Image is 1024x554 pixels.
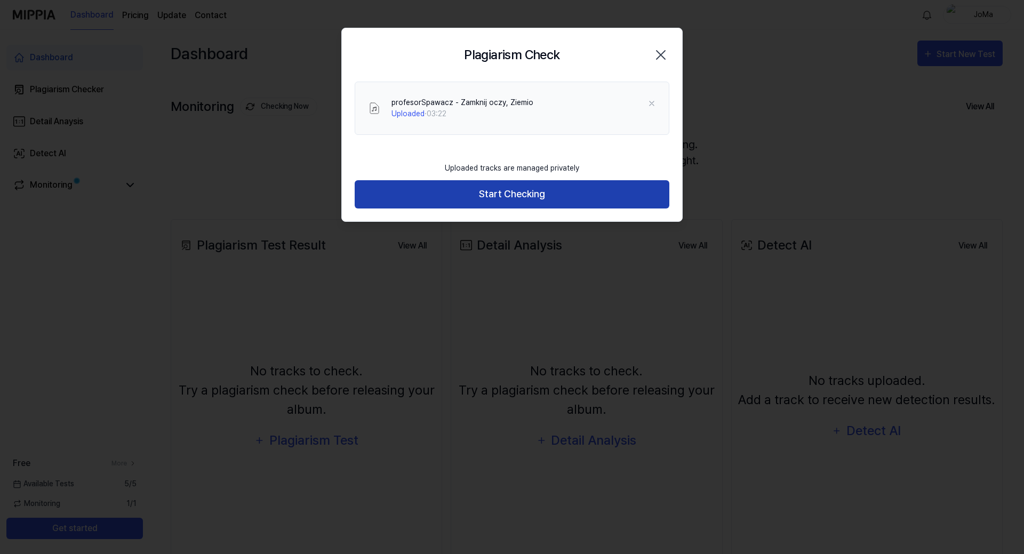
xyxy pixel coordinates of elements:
span: Uploaded [391,109,425,118]
div: Uploaded tracks are managed privately [438,156,586,180]
div: profesorSpawacz - Zamknij oczy, Ziemio [391,97,533,108]
div: · 03:22 [391,108,533,119]
img: File Select [368,102,381,115]
button: Start Checking [355,180,669,208]
h2: Plagiarism Check [464,45,559,65]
